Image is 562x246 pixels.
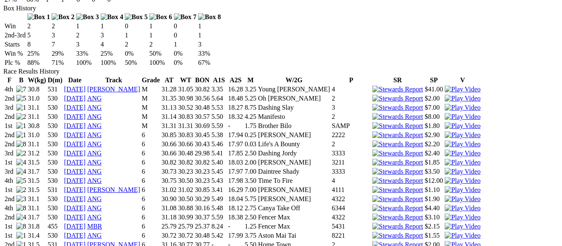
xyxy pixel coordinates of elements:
td: 1 [198,31,221,39]
img: Stewards Report [372,186,423,194]
td: M [141,85,161,93]
img: Play Video [445,232,480,239]
td: 29.98 [194,149,210,157]
a: ANG [87,195,102,202]
a: [DATE] [64,122,86,129]
th: M [244,76,257,84]
td: 2 [331,94,371,103]
img: 8 [16,140,26,148]
a: View replay [445,122,480,129]
a: View replay [445,140,480,148]
td: Plc % [4,59,26,67]
td: 8 [27,40,51,49]
a: ANG [87,104,102,111]
a: [DATE] [64,104,86,111]
td: 31.35 [161,94,177,103]
td: 17.85 [228,149,243,157]
td: Manifesto [257,113,330,121]
th: A1S [211,76,227,84]
td: Young [PERSON_NAME] [257,85,330,93]
td: 6 [141,140,161,148]
td: Starts [4,40,26,49]
a: View replay [445,214,480,221]
td: 0% [124,49,148,58]
td: 1 [124,31,148,39]
td: M [141,122,161,130]
td: $2.20 [424,140,443,148]
td: 50% [149,49,173,58]
a: [DATE] [64,204,86,212]
a: ANG [87,232,102,239]
td: SAMP [331,122,371,130]
td: 530 [47,103,63,112]
img: Play Video [445,195,480,203]
img: Play Video [445,159,480,166]
img: Play Video [445,104,480,111]
a: [DATE] [64,86,86,93]
td: 5 [27,31,51,39]
img: 4 [16,214,26,221]
td: $2.40 [424,149,443,157]
td: 530 [47,122,63,130]
td: 2 [51,22,75,30]
img: Stewards Report [372,214,423,221]
img: 3 [16,195,26,203]
th: D(m) [47,76,63,84]
td: 530 [47,158,63,167]
td: 4th [4,85,15,93]
td: $1.80 [424,122,443,130]
img: Stewards Report [372,159,423,166]
div: Box History [3,5,559,12]
th: SR [372,76,423,84]
td: 2 [76,31,99,39]
td: 30.48 [194,103,210,112]
img: Stewards Report [372,232,423,239]
img: Play Video [445,177,480,184]
td: 3 [198,40,221,49]
td: 0 [124,22,148,30]
th: V [444,76,481,84]
th: F [4,76,15,84]
a: ANG [87,177,102,184]
td: 31.31 [161,122,177,130]
a: View replay [445,177,480,184]
img: Play Video [445,214,480,221]
img: 5 [16,177,26,184]
td: 31.2 [27,149,47,157]
img: 8 [16,223,26,230]
a: View replay [445,131,480,138]
td: 6 [141,131,161,139]
a: [DATE] [64,131,86,138]
img: Box 4 [101,13,124,21]
img: Play Video [445,113,480,121]
td: 33% [76,49,99,58]
td: 71% [51,59,75,67]
td: 2 [331,140,371,148]
img: 2 [16,186,26,194]
a: MBR [87,223,102,230]
img: 5 [16,95,26,102]
td: [PERSON_NAME] [257,131,330,139]
img: Play Video [445,140,480,148]
td: $41.00 [424,85,443,93]
td: 30.83 [178,131,193,139]
a: View replay [445,186,480,193]
td: 3.35 [211,85,227,93]
a: [DATE] [64,177,86,184]
a: [DATE] [64,150,86,157]
td: 5.38 [211,131,227,139]
img: Stewards Report [372,195,423,203]
td: 88% [27,59,51,67]
td: Life's A Bounty [257,140,330,148]
td: 31.0 [27,131,47,139]
td: Win % [4,49,26,58]
img: Play Video [445,204,480,212]
td: 31.0 [27,94,47,103]
td: 5.53 [211,103,227,112]
img: Stewards Report [372,204,423,212]
td: 30.8 [27,85,47,93]
td: 5.25 [244,94,257,103]
td: 1 [76,22,99,30]
a: ANG [87,122,102,129]
img: 1 [16,131,26,139]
